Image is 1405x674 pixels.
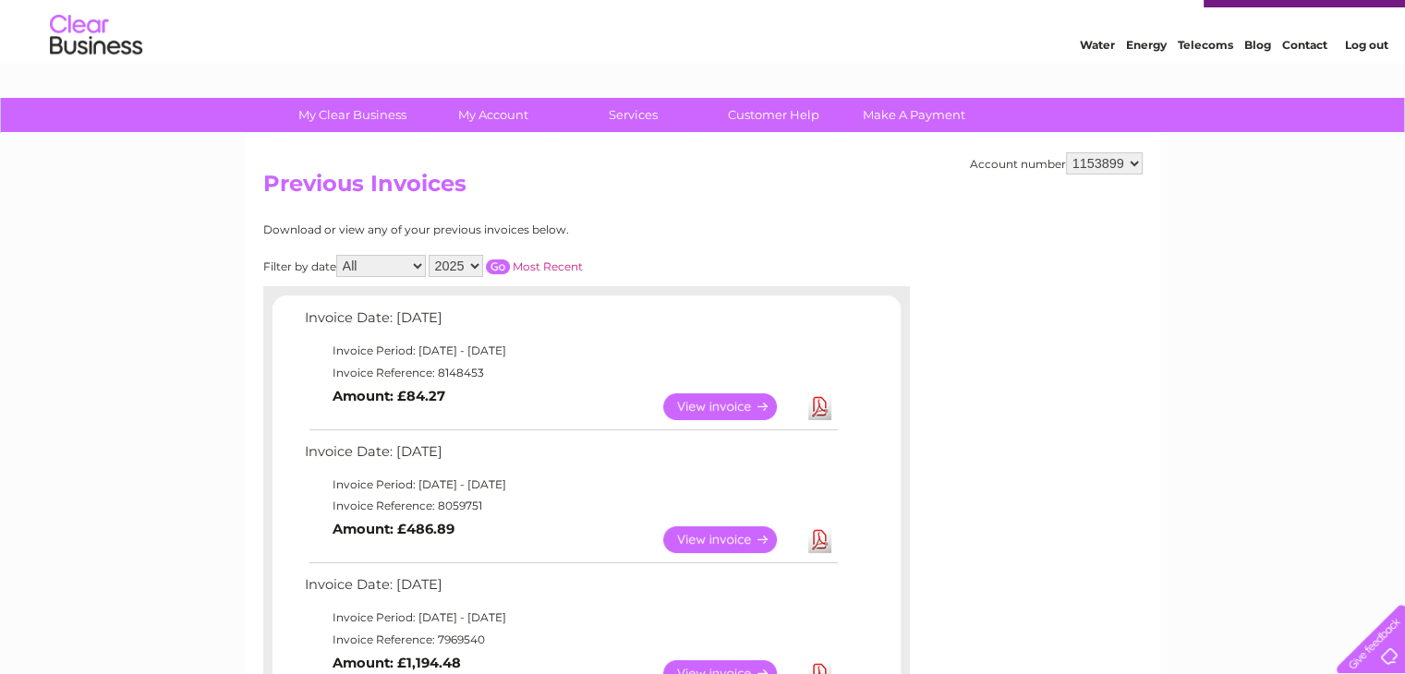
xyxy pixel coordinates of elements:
[808,393,831,420] a: Download
[513,259,583,273] a: Most Recent
[1282,78,1327,92] a: Contact
[263,255,748,277] div: Filter by date
[417,98,569,132] a: My Account
[663,393,799,420] a: View
[276,98,429,132] a: My Clear Business
[263,223,748,236] div: Download or view any of your previous invoices below.
[333,655,461,671] b: Amount: £1,194.48
[300,439,841,474] td: Invoice Date: [DATE]
[300,474,841,496] td: Invoice Period: [DATE] - [DATE]
[300,629,841,651] td: Invoice Reference: 7969540
[1057,9,1184,32] a: 0333 014 3131
[1244,78,1271,92] a: Blog
[838,98,990,132] a: Make A Payment
[697,98,850,132] a: Customer Help
[1344,78,1387,92] a: Log out
[300,607,841,629] td: Invoice Period: [DATE] - [DATE]
[1080,78,1115,92] a: Water
[300,340,841,362] td: Invoice Period: [DATE] - [DATE]
[267,10,1140,90] div: Clear Business is a trading name of Verastar Limited (registered in [GEOGRAPHIC_DATA] No. 3667643...
[300,495,841,517] td: Invoice Reference: 8059751
[300,362,841,384] td: Invoice Reference: 8148453
[970,152,1143,175] div: Account number
[663,526,799,553] a: View
[300,306,841,340] td: Invoice Date: [DATE]
[263,171,1143,206] h2: Previous Invoices
[333,388,445,404] b: Amount: £84.27
[49,48,143,104] img: logo.png
[333,521,454,537] b: Amount: £486.89
[1178,78,1233,92] a: Telecoms
[300,572,841,607] td: Invoice Date: [DATE]
[1126,78,1167,92] a: Energy
[557,98,709,132] a: Services
[808,526,831,553] a: Download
